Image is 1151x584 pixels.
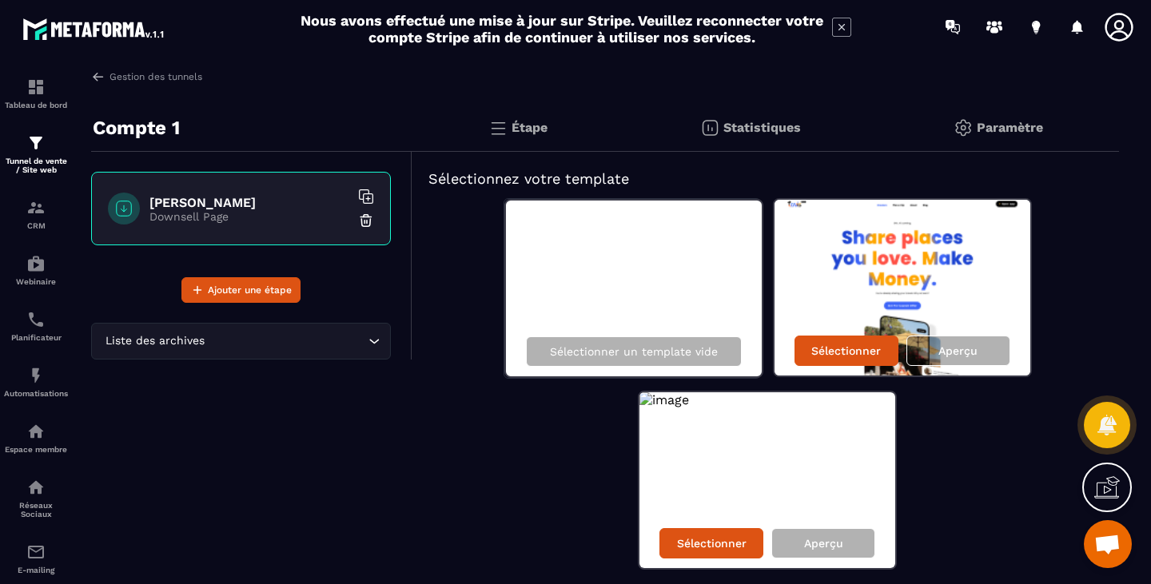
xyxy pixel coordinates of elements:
[512,120,548,135] p: Étape
[4,242,68,298] a: automationsautomationsWebinaire
[723,120,801,135] p: Statistiques
[4,501,68,518] p: Réseaux Sociaux
[4,157,68,174] p: Tunnel de vente / Site web
[149,195,349,210] h6: [PERSON_NAME]
[26,366,46,385] img: automations
[1084,520,1132,568] a: Ouvrir le chat
[208,282,292,298] span: Ajouter une étape
[811,344,881,357] p: Sélectionner
[26,310,46,329] img: scheduler
[550,345,718,358] p: Sélectionner un template vide
[300,12,824,46] h2: Nous avons effectué une mise à jour sur Stripe. Veuillez reconnecter votre compte Stripe afin de ...
[639,392,689,407] img: image
[4,186,68,242] a: formationformationCRM
[181,277,301,303] button: Ajouter une étape
[4,221,68,230] p: CRM
[4,66,68,121] a: formationformationTableau de bord
[91,70,202,84] a: Gestion des tunnels
[428,168,1103,190] h5: Sélectionnez votre template
[4,389,68,398] p: Automatisations
[26,422,46,441] img: automations
[977,120,1043,135] p: Paramètre
[775,200,1030,375] img: image
[4,354,68,410] a: automationsautomationsAutomatisations
[4,466,68,530] a: social-networksocial-networkRéseaux Sociaux
[938,344,978,357] p: Aperçu
[677,537,747,550] p: Sélectionner
[93,112,180,144] p: Compte 1
[208,332,364,350] input: Search for option
[700,118,719,137] img: stats.20deebd0.svg
[4,410,68,466] a: automationsautomationsEspace membre
[26,133,46,153] img: formation
[4,298,68,354] a: schedulerschedulerPlanificateur
[26,198,46,217] img: formation
[804,537,843,550] p: Aperçu
[26,542,46,562] img: email
[22,14,166,43] img: logo
[4,101,68,109] p: Tableau de bord
[4,277,68,286] p: Webinaire
[488,118,508,137] img: bars.0d591741.svg
[4,566,68,574] p: E-mailing
[26,478,46,497] img: social-network
[26,77,46,97] img: formation
[91,70,106,84] img: arrow
[149,210,349,223] p: Downsell Page
[954,118,973,137] img: setting-gr.5f69749f.svg
[91,323,391,360] div: Search for option
[4,121,68,186] a: formationformationTunnel de vente / Site web
[4,445,68,454] p: Espace membre
[26,254,46,273] img: automations
[358,213,374,228] img: trash
[102,332,208,350] span: Liste des archives
[4,333,68,342] p: Planificateur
